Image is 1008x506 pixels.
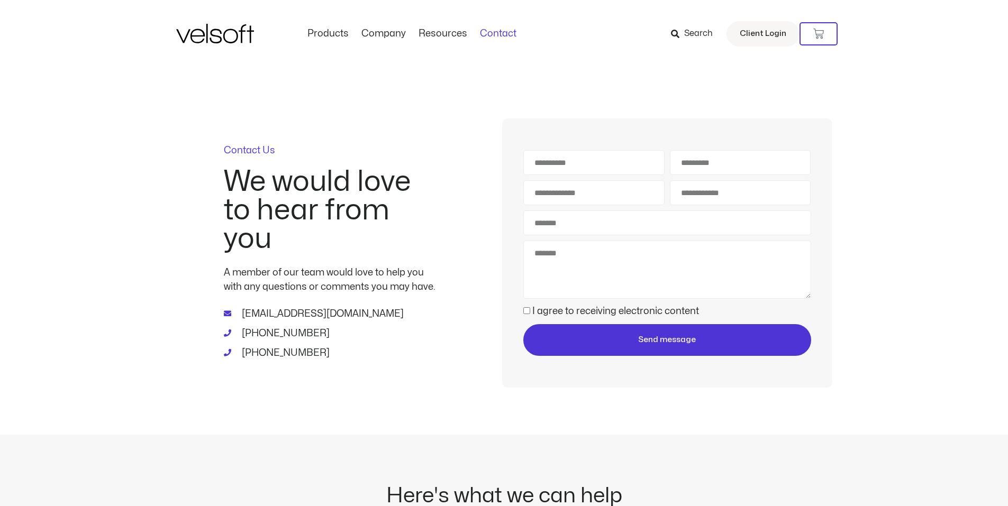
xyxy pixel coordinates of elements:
[355,28,412,40] a: CompanyMenu Toggle
[301,28,355,40] a: ProductsMenu Toggle
[412,28,474,40] a: ResourcesMenu Toggle
[638,334,696,346] span: Send message
[671,25,720,43] a: Search
[224,146,435,155] p: Contact Us
[224,307,435,321] a: [EMAIL_ADDRESS][DOMAIN_NAME]
[474,28,523,40] a: ContactMenu Toggle
[176,24,254,43] img: Velsoft Training Materials
[684,27,713,41] span: Search
[224,168,435,253] h2: We would love to hear from you
[523,324,811,356] button: Send message
[532,307,699,316] label: I agree to receiving electronic content
[224,265,435,294] p: A member of our team would love to help you with any questions or comments you may have.
[239,307,404,321] span: [EMAIL_ADDRESS][DOMAIN_NAME]
[239,326,330,341] span: [PHONE_NUMBER]
[740,27,786,41] span: Client Login
[301,28,523,40] nav: Menu
[727,21,800,47] a: Client Login
[239,346,330,360] span: [PHONE_NUMBER]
